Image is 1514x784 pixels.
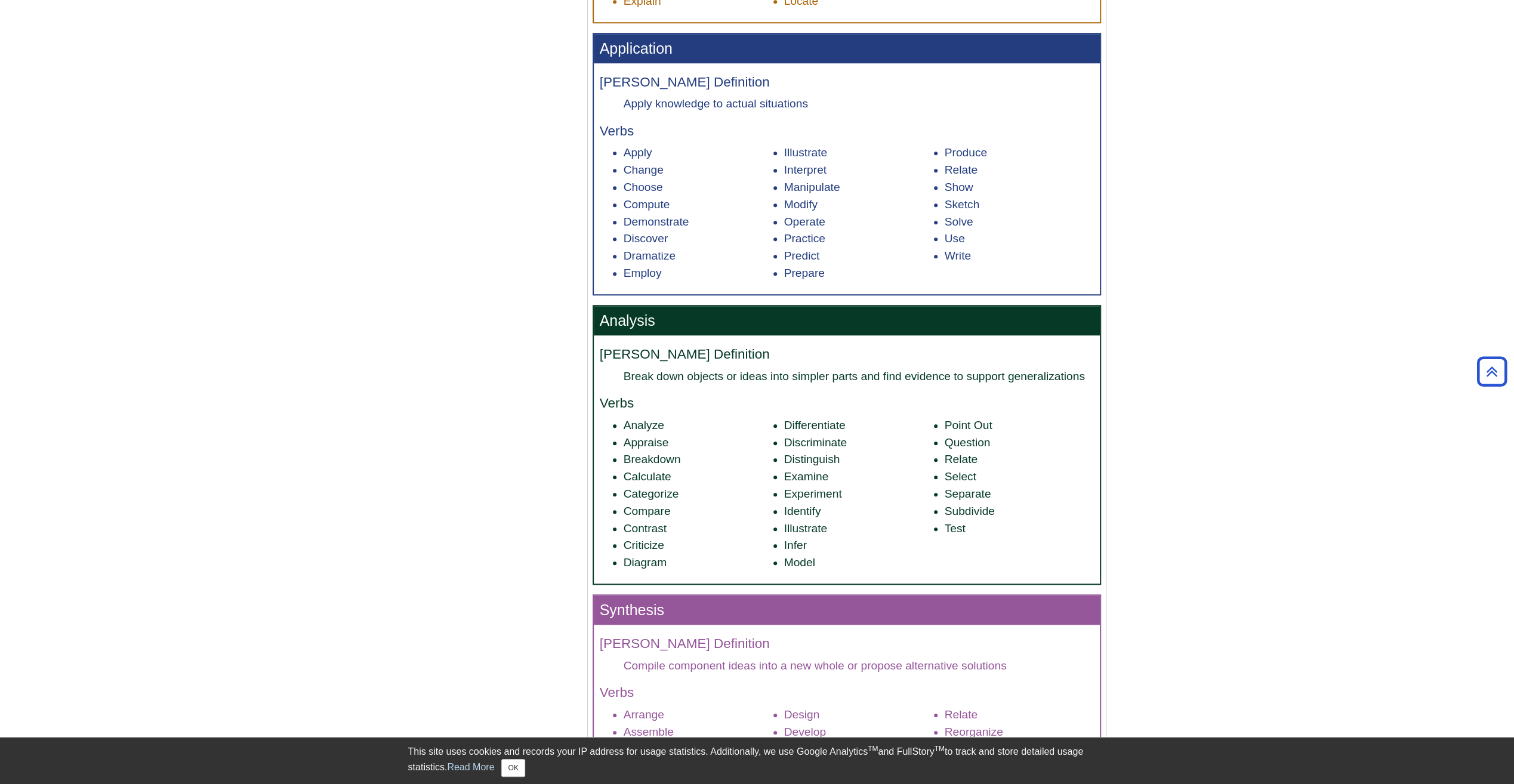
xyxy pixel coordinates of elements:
[784,230,933,248] li: Practice
[624,468,773,486] li: Calculate
[784,554,933,572] li: Model
[624,214,773,231] li: Demonstrate
[784,451,933,468] li: Distinguish
[784,468,933,486] li: Examine
[624,144,773,162] li: Apply
[600,637,1094,652] h4: [PERSON_NAME] Definition
[945,486,1094,503] li: Separate
[784,434,933,452] li: Discriminate
[784,179,933,196] li: Manipulate
[945,162,1094,179] li: Relate
[1473,363,1511,379] a: Back to Top
[624,486,773,503] li: Categorize
[945,520,1094,538] li: Test
[624,554,773,572] li: Diagram
[784,537,933,554] li: Infer
[600,686,1094,700] h4: Verbs
[945,144,1094,162] li: Produce
[501,759,525,777] button: Close
[945,724,1094,741] li: Reorganize
[945,230,1094,248] li: Use
[784,144,933,162] li: Illustrate
[945,706,1094,724] li: Relate
[624,537,773,554] li: Criticize
[600,347,1094,362] h4: [PERSON_NAME] Definition
[624,95,1094,112] dd: Apply knowledge to actual situations
[784,486,933,503] li: Experiment
[624,162,773,179] li: Change
[784,503,933,520] li: Identify
[784,196,933,214] li: Modify
[600,75,1094,90] h4: [PERSON_NAME] Definition
[624,368,1094,384] dd: Break down objects or ideas into simpler parts and find evidence to support generalizations
[600,396,1094,411] h4: Verbs
[784,520,933,538] li: Illustrate
[624,451,773,468] li: Breakdown
[624,658,1094,674] dd: Compile component ideas into a new whole or propose alternative solutions
[784,248,933,265] li: Predict
[784,162,933,179] li: Interpret
[624,265,773,282] li: Employ
[784,417,933,434] li: Differentiate
[624,434,773,452] li: Appraise
[868,745,878,753] sup: TM
[624,503,773,520] li: Compare
[784,265,933,282] li: Prepare
[945,468,1094,486] li: Select
[600,124,1094,139] h4: Verbs
[945,248,1094,265] li: Write
[624,724,773,741] li: Assemble
[945,503,1094,520] li: Subdivide
[784,724,933,741] li: Develop
[447,762,494,772] a: Read More
[408,745,1106,777] div: This site uses cookies and records your IP address for usage statistics. Additionally, we use Goo...
[624,230,773,248] li: Discover
[624,706,773,724] li: Arrange
[945,214,1094,231] li: Solve
[935,745,945,753] sup: TM
[594,306,1100,335] h3: Analysis
[594,595,1100,625] h3: Synthesis
[784,706,933,724] li: Design
[945,179,1094,196] li: Show
[624,179,773,196] li: Choose
[624,248,773,265] li: Dramatize
[594,34,1100,63] h3: Application
[945,417,1094,434] li: Point Out
[624,417,773,434] li: Analyze
[784,214,933,231] li: Operate
[945,451,1094,468] li: Relate
[945,196,1094,214] li: Sketch
[624,196,773,214] li: Compute
[945,434,1094,452] li: Question
[624,520,773,538] li: Contrast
